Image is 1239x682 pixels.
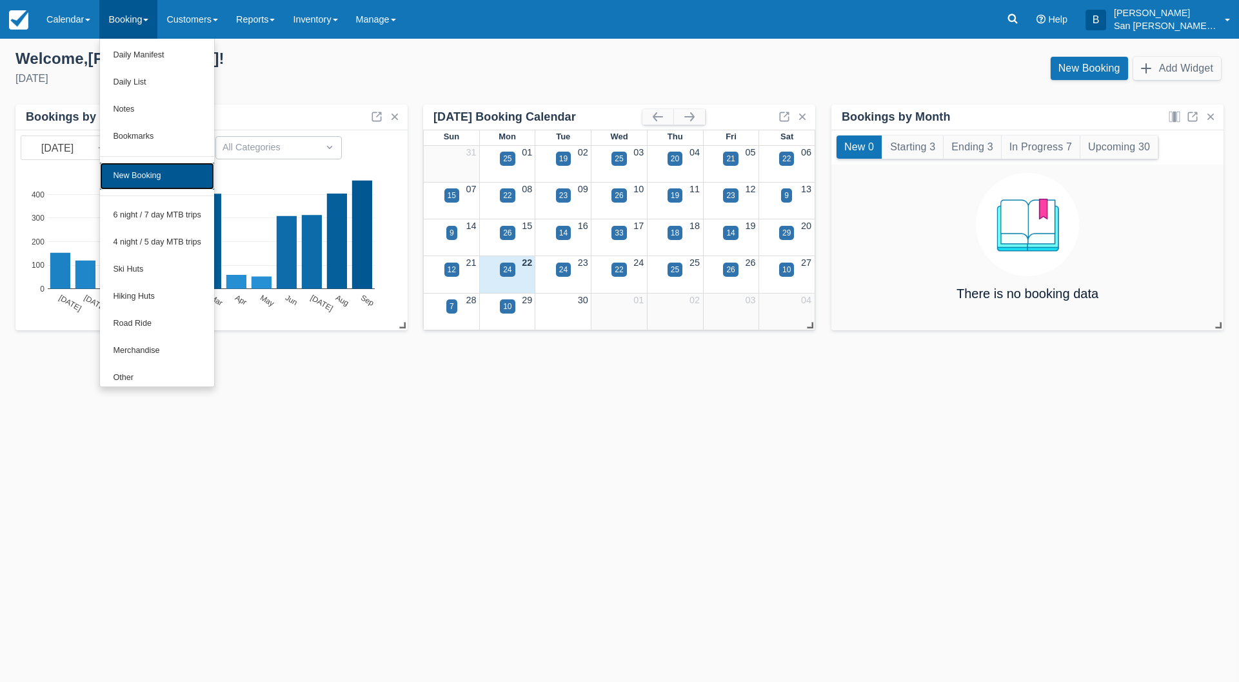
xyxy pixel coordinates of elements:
div: 9 [784,190,789,201]
a: 26 [745,257,755,268]
span: Wed [610,132,628,141]
div: 22 [615,264,623,276]
a: 22 [522,257,532,268]
span: Sat [780,132,793,141]
div: 10 [503,301,511,312]
a: 4 night / 5 day MTB trips [100,229,214,256]
a: 13 [801,184,811,194]
div: 25 [671,264,679,276]
button: Add Widget [1133,57,1221,80]
div: 9 [450,227,454,239]
div: 15 [448,190,456,201]
a: 18 [689,221,700,231]
button: New 0 [837,135,882,159]
a: 09 [578,184,588,194]
img: booking.png [976,173,1079,276]
div: Bookings by Month [842,110,951,125]
button: Upcoming 30 [1080,135,1158,159]
a: New Booking [100,163,214,190]
div: 26 [615,190,623,201]
span: Fri [726,132,737,141]
div: 24 [559,264,568,276]
a: Merchandise [100,337,214,365]
input: Start Date [21,136,94,159]
a: 21 [466,257,477,268]
a: 23 [578,257,588,268]
div: 14 [559,227,568,239]
div: 33 [615,227,623,239]
div: 29 [782,227,791,239]
a: 06 [801,147,811,157]
ul: Booking [99,39,215,387]
div: Bookings by Month [26,110,135,125]
a: Notes [100,96,214,123]
button: In Progress 7 [1002,135,1080,159]
a: 6 night / 7 day MTB trips [100,202,214,229]
a: 27 [801,257,811,268]
div: 21 [726,153,735,165]
a: 14 [466,221,477,231]
h4: There is no booking data [957,286,1098,301]
div: 26 [503,227,511,239]
span: Sun [444,132,459,141]
div: 22 [503,190,511,201]
a: 28 [466,295,477,305]
div: 10 [782,264,791,276]
a: 29 [522,295,532,305]
div: [DATE] Booking Calendar [433,110,642,125]
a: 03 [745,295,755,305]
a: Other [100,365,214,392]
a: Ski Huts [100,256,214,283]
p: San [PERSON_NAME] Hut Systems [1114,19,1217,32]
i: Help [1036,15,1046,24]
p: [PERSON_NAME] [1114,6,1217,19]
div: B [1085,10,1106,30]
div: 26 [726,264,735,276]
div: [DATE] [15,71,610,86]
span: Tue [556,132,570,141]
div: 14 [726,227,735,239]
span: Help [1048,14,1067,25]
a: 12 [745,184,755,194]
a: Hiking Huts [100,283,214,310]
a: Road Ride [100,310,214,337]
a: 05 [745,147,755,157]
a: 10 [633,184,644,194]
a: 11 [689,184,700,194]
div: 7 [450,301,454,312]
div: 19 [559,153,568,165]
a: 20 [801,221,811,231]
div: 25 [615,153,623,165]
a: 08 [522,184,532,194]
a: 04 [801,295,811,305]
img: checkfront-main-nav-mini-logo.png [9,10,28,30]
div: 18 [671,227,679,239]
a: 02 [578,147,588,157]
div: Welcome , [PERSON_NAME] ! [15,49,610,68]
span: Thu [668,132,683,141]
button: Ending 3 [944,135,1000,159]
a: Daily List [100,69,214,96]
a: 01 [633,295,644,305]
a: New Booking [1051,57,1128,80]
div: 22 [782,153,791,165]
a: 25 [689,257,700,268]
div: 20 [671,153,679,165]
a: 07 [466,184,477,194]
div: 24 [503,264,511,276]
a: 31 [466,147,477,157]
span: Dropdown icon [323,141,336,154]
a: 02 [689,295,700,305]
a: 03 [633,147,644,157]
a: 16 [578,221,588,231]
a: 17 [633,221,644,231]
div: 12 [448,264,456,276]
div: 19 [671,190,679,201]
a: 24 [633,257,644,268]
div: 23 [726,190,735,201]
a: 04 [689,147,700,157]
span: Mon [499,132,516,141]
button: Starting 3 [882,135,943,159]
a: 15 [522,221,532,231]
div: 25 [503,153,511,165]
